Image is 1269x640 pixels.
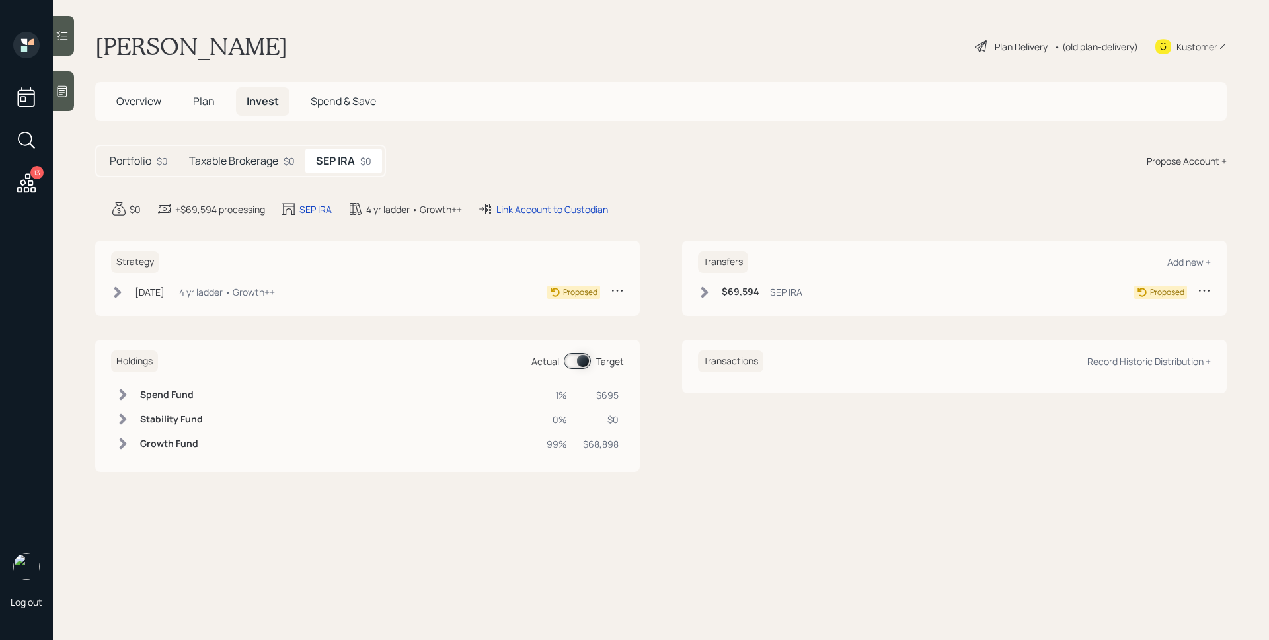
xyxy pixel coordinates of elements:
[284,154,295,168] div: $0
[189,155,278,167] h5: Taxable Brokerage
[299,202,332,216] div: SEP IRA
[179,285,275,299] div: 4 yr ladder • Growth++
[722,286,759,298] h6: $69,594
[531,354,559,368] div: Actual
[110,155,151,167] h5: Portfolio
[30,166,44,179] div: 13
[563,286,597,298] div: Proposed
[596,354,624,368] div: Target
[583,437,619,451] div: $68,898
[111,251,159,273] h6: Strategy
[583,388,619,402] div: $695
[116,94,161,108] span: Overview
[496,202,608,216] div: Link Account to Custodian
[247,94,279,108] span: Invest
[95,32,288,61] h1: [PERSON_NAME]
[770,285,802,299] div: SEP IRA
[547,388,567,402] div: 1%
[175,202,265,216] div: +$69,594 processing
[140,438,203,450] h6: Growth Fund
[995,40,1048,54] div: Plan Delivery
[360,154,371,168] div: $0
[1150,286,1184,298] div: Proposed
[140,414,203,425] h6: Stability Fund
[366,202,462,216] div: 4 yr ladder • Growth++
[140,389,203,401] h6: Spend Fund
[157,154,168,168] div: $0
[13,553,40,580] img: james-distasi-headshot.png
[130,202,141,216] div: $0
[547,413,567,426] div: 0%
[583,413,619,426] div: $0
[547,437,567,451] div: 99%
[1054,40,1138,54] div: • (old plan-delivery)
[698,350,763,372] h6: Transactions
[316,155,355,167] h5: SEP IRA
[111,350,158,372] h6: Holdings
[1167,256,1211,268] div: Add new +
[698,251,748,273] h6: Transfers
[193,94,215,108] span: Plan
[1176,40,1217,54] div: Kustomer
[11,596,42,608] div: Log out
[1087,355,1211,368] div: Record Historic Distribution +
[1147,154,1227,168] div: Propose Account +
[135,285,165,299] div: [DATE]
[311,94,376,108] span: Spend & Save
